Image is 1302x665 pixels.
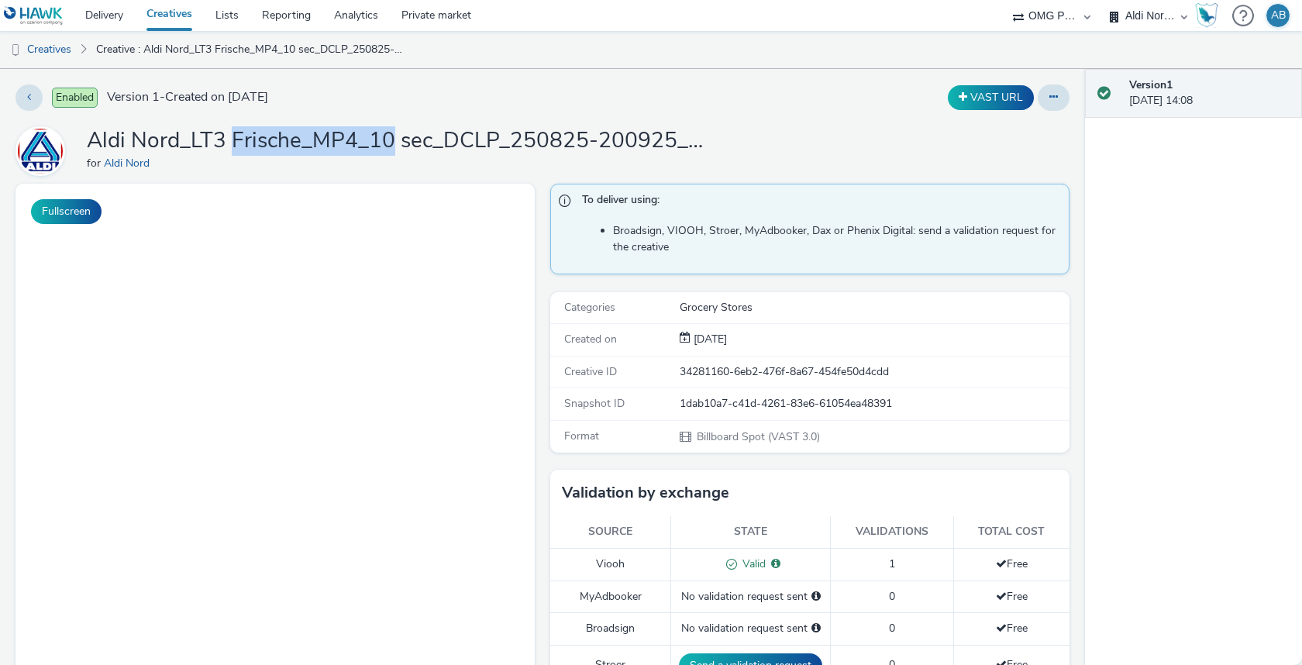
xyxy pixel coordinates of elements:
[1271,4,1286,27] div: AB
[811,621,821,636] div: Please select a deal below and click on Send to send a validation request to Broadsign.
[889,589,895,604] span: 0
[107,88,268,106] span: Version 1 - Created on [DATE]
[88,31,414,68] a: Creative : Aldi Nord_LT3 Frische_MP4_10 sec_DCLP_250825-200925_29082025 - KW36
[889,556,895,571] span: 1
[8,43,23,58] img: dooh
[679,589,822,605] div: No validation request sent
[564,364,617,379] span: Creative ID
[52,88,98,108] span: Enabled
[564,332,617,346] span: Created on
[4,6,64,26] img: undefined Logo
[562,481,729,505] h3: Validation by exchange
[1195,3,1224,28] a: Hawk Academy
[613,223,1061,255] li: Broadsign, VIOOH, Stroer, MyAdbooker, Dax or Phenix Digital: send a validation request for the cr...
[582,192,1053,212] span: To deliver using:
[564,396,625,411] span: Snapshot ID
[564,300,615,315] span: Categories
[1195,3,1218,28] img: Hawk Academy
[944,85,1038,110] div: Duplicate the creative as a VAST URL
[31,199,102,224] button: Fullscreen
[550,548,671,581] td: Viooh
[1129,78,1173,92] strong: Version 1
[87,156,104,171] span: for
[691,332,727,347] div: Creation 29 August 2025, 14:08
[691,332,727,346] span: [DATE]
[831,516,953,548] th: Validations
[87,126,707,156] h1: Aldi Nord_LT3 Frische_MP4_10 sec_DCLP_250825-200925_29082025 - KW36
[996,589,1028,604] span: Free
[550,516,671,548] th: Source
[679,621,822,636] div: No validation request sent
[996,556,1028,571] span: Free
[996,621,1028,636] span: Free
[680,364,1068,380] div: 34281160-6eb2-476f-8a67-454fe50d4cdd
[680,396,1068,412] div: 1dab10a7-c41d-4261-83e6-61054ea48391
[1129,78,1290,109] div: [DATE] 14:08
[953,516,1069,548] th: Total cost
[18,128,63,175] img: Aldi Nord
[695,429,820,444] span: Billboard Spot (VAST 3.0)
[550,613,671,645] td: Broadsign
[671,516,831,548] th: State
[550,581,671,612] td: MyAdbooker
[811,589,821,605] div: Please select a deal below and click on Send to send a validation request to MyAdbooker.
[564,429,599,443] span: Format
[737,556,766,571] span: Valid
[889,621,895,636] span: 0
[680,300,1068,315] div: Grocery Stores
[104,156,156,171] a: Aldi Nord
[15,143,71,158] a: Aldi Nord
[948,85,1034,110] button: VAST URL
